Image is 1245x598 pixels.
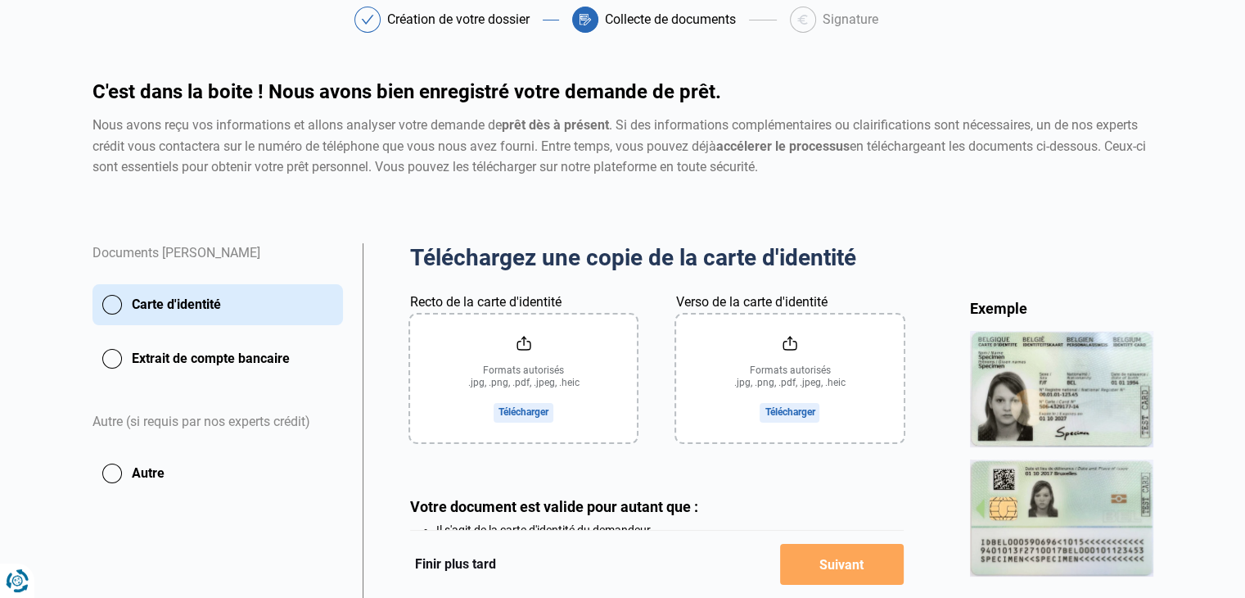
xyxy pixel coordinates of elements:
[605,13,736,26] div: Collecte de documents
[410,498,904,515] div: Votre document est valide pour autant que :
[92,115,1153,178] div: Nous avons reçu vos informations et allons analyser votre demande de . Si des informations complé...
[970,299,1153,318] div: Exemple
[502,117,609,133] strong: prêt dès à présent
[716,138,850,154] strong: accélerer le processus
[410,554,501,575] button: Finir plus tard
[410,292,562,312] label: Recto de la carte d'identité
[410,243,904,273] h2: Téléchargez une copie de la carte d'identité
[92,284,343,325] button: Carte d'identité
[970,331,1153,576] img: idCard
[92,453,343,494] button: Autre
[92,243,343,284] div: Documents [PERSON_NAME]
[92,338,343,379] button: Extrait de compte bancaire
[780,544,904,585] button: Suivant
[676,292,828,312] label: Verso de la carte d'identité
[92,82,1153,102] h1: C'est dans la boite ! Nous avons bien enregistré votre demande de prêt.
[823,13,878,26] div: Signature
[436,523,904,537] li: Il s'agit de la carte d'identité du demandeur
[92,392,343,453] div: Autre (si requis par nos experts crédit)
[387,13,530,26] div: Création de votre dossier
